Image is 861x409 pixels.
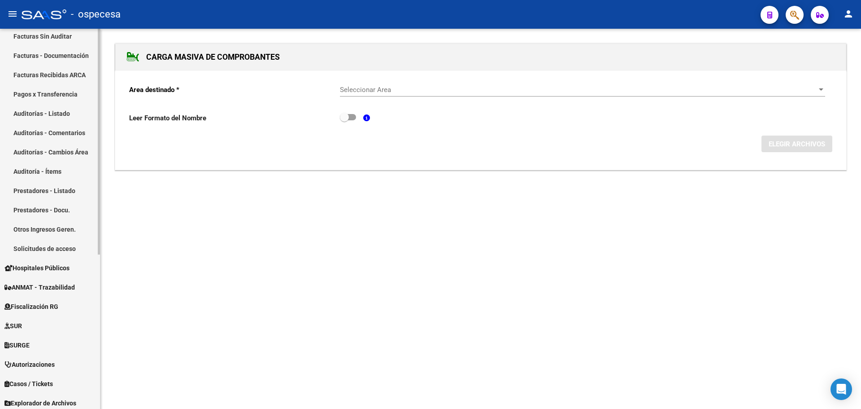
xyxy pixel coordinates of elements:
[761,136,832,152] button: ELEGIR ARCHIVOS
[843,9,854,19] mat-icon: person
[7,9,18,19] mat-icon: menu
[4,321,22,331] span: SUR
[4,263,70,273] span: Hospitales Públicos
[4,360,55,369] span: Autorizaciones
[4,398,76,408] span: Explorador de Archivos
[831,378,852,400] div: Open Intercom Messenger
[769,140,825,148] span: ELEGIR ARCHIVOS
[129,113,340,123] p: Leer Formato del Nombre
[340,86,817,94] span: Seleccionar Area
[71,4,121,24] span: - ospecesa
[129,85,340,95] p: Area destinado *
[4,340,30,350] span: SURGE
[4,282,75,292] span: ANMAT - Trazabilidad
[4,379,53,389] span: Casos / Tickets
[126,50,280,64] h1: CARGA MASIVA DE COMPROBANTES
[4,302,58,312] span: Fiscalización RG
